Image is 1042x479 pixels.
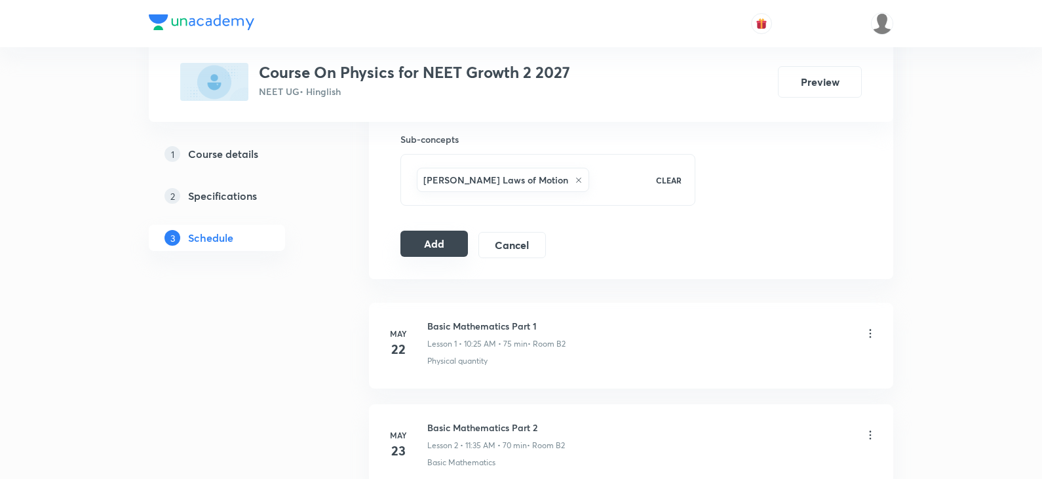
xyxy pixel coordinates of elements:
button: Preview [778,66,862,98]
h6: [PERSON_NAME] Laws of Motion [423,173,568,187]
p: CLEAR [656,174,682,186]
p: 3 [164,230,180,246]
p: • Room B2 [528,338,566,350]
h5: Schedule [188,230,233,246]
h6: Basic Mathematics Part 1 [427,319,566,333]
h6: May [385,429,412,441]
img: 0225D49A-59D6-4E08-B554-152011545AB2_plus.png [180,63,248,101]
p: NEET UG • Hinglish [259,85,570,98]
p: Basic Mathematics [427,457,495,469]
p: 2 [164,188,180,204]
p: Lesson 1 • 10:25 AM • 75 min [427,338,528,350]
img: avatar [756,18,767,29]
a: 2Specifications [149,183,327,209]
h3: Course On Physics for NEET Growth 2 2027 [259,63,570,82]
h4: 22 [385,339,412,359]
p: • Room B2 [527,440,565,451]
p: 1 [164,146,180,162]
h4: 23 [385,441,412,461]
h6: May [385,328,412,339]
h5: Specifications [188,188,257,204]
a: 1Course details [149,141,327,167]
button: Add [400,231,468,257]
img: Company Logo [149,14,254,30]
button: avatar [751,13,772,34]
p: Lesson 2 • 11:35 AM • 70 min [427,440,527,451]
a: Company Logo [149,14,254,33]
h6: Basic Mathematics Part 2 [427,421,565,434]
p: Physical quantity [427,355,488,367]
button: Cancel [478,232,546,258]
h5: Course details [188,146,258,162]
img: Vivek Patil [871,12,893,35]
h6: Sub-concepts [400,132,695,146]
